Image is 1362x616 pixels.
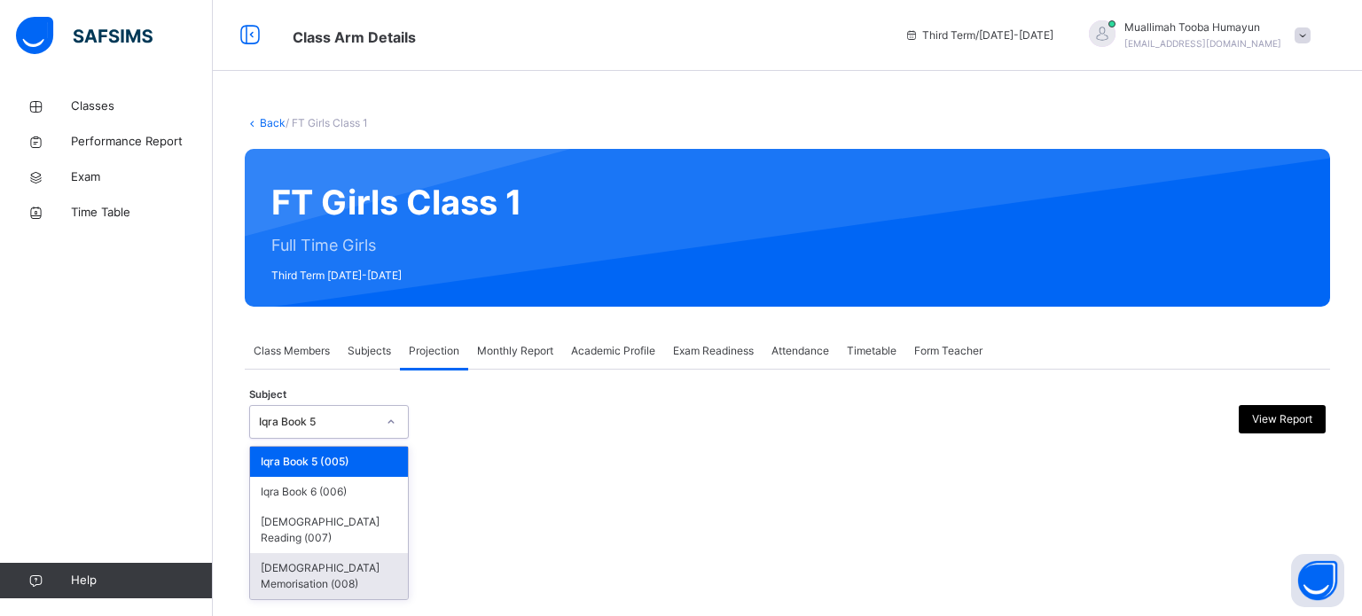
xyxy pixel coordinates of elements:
div: Muallimah ToobaHumayun [1071,19,1319,51]
span: Monthly Report [477,343,553,359]
span: Performance Report [71,133,213,151]
span: Exam Readiness [673,343,754,359]
span: Class Arm Details [293,28,416,46]
span: View Report [1252,411,1312,427]
span: Help [71,572,212,589]
span: Timetable [847,343,896,359]
span: Subject [249,387,286,402]
div: Iqra Book 5 (005) [250,447,408,477]
div: Iqra Book 6 (006) [250,477,408,507]
span: Attendance [771,343,829,359]
div: [DEMOGRAPHIC_DATA] Reading (007) [250,507,408,553]
img: safsims [16,17,153,54]
span: Subjects [348,343,391,359]
button: Open asap [1291,554,1344,607]
span: session/term information [904,27,1053,43]
span: Time Table [71,204,213,222]
span: Exam [71,168,213,186]
span: Projection [409,343,459,359]
a: Back [260,116,286,129]
div: Iqra Book 5 [259,414,376,430]
span: / FT Girls Class 1 [286,116,368,129]
div: [DEMOGRAPHIC_DATA] Memorisation (008) [250,553,408,599]
span: Academic Profile [571,343,655,359]
span: Classes [71,97,213,115]
span: [EMAIL_ADDRESS][DOMAIN_NAME] [1124,38,1281,49]
span: Form Teacher [914,343,982,359]
span: Muallimah Tooba Humayun [1124,19,1281,35]
span: Class Members [254,343,330,359]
